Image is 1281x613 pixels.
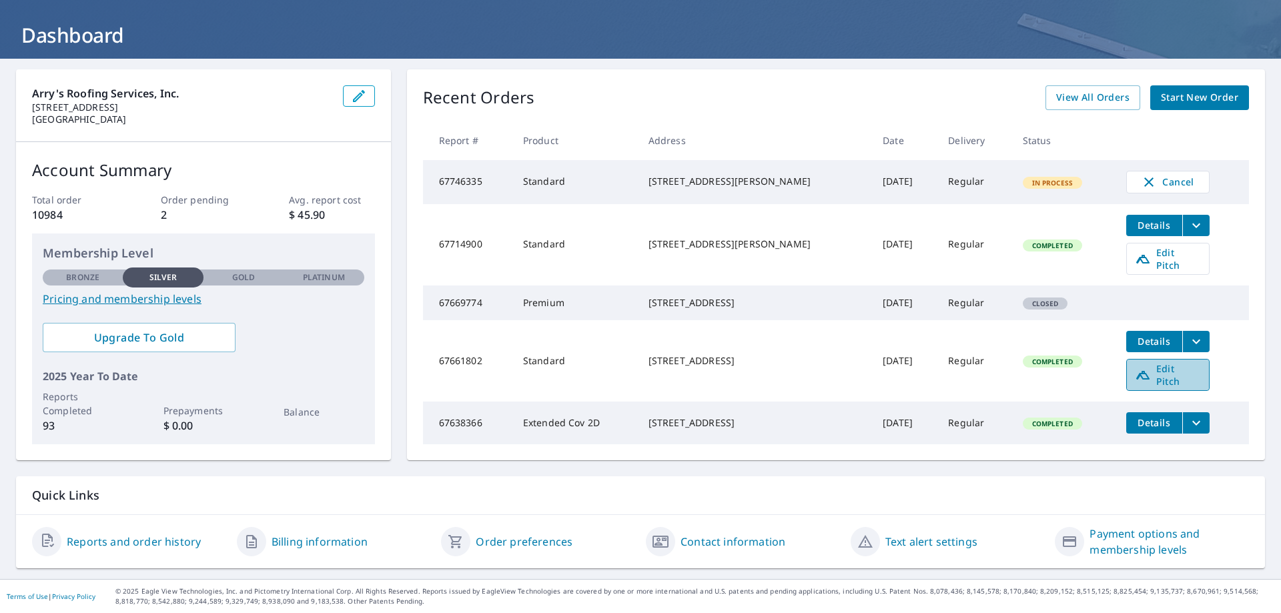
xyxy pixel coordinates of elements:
button: Cancel [1126,171,1210,193]
td: Regular [937,204,1011,285]
p: [GEOGRAPHIC_DATA] [32,113,332,125]
span: View All Orders [1056,89,1130,106]
td: Standard [512,320,638,402]
p: 2025 Year To Date [43,368,364,384]
td: 67746335 [423,160,512,204]
p: Gold [232,271,255,283]
div: [STREET_ADDRESS] [649,296,861,310]
p: $ 45.90 [289,207,374,223]
button: detailsBtn-67714900 [1126,215,1182,236]
div: [STREET_ADDRESS] [649,416,861,430]
td: [DATE] [872,204,937,285]
span: Closed [1024,299,1067,308]
td: 67714900 [423,204,512,285]
span: Completed [1024,419,1081,428]
td: 67638366 [423,402,512,444]
span: Cancel [1140,174,1196,190]
span: Details [1134,219,1174,231]
span: Completed [1024,241,1081,250]
p: Reports Completed [43,390,123,418]
td: Premium [512,285,638,320]
td: Extended Cov 2D [512,402,638,444]
span: Details [1134,416,1174,429]
a: Edit Pitch [1126,243,1210,275]
a: Edit Pitch [1126,359,1210,391]
th: Status [1012,121,1116,160]
a: Text alert settings [885,534,977,550]
button: detailsBtn-67638366 [1126,412,1182,434]
td: Regular [937,285,1011,320]
p: [STREET_ADDRESS] [32,101,332,113]
p: Account Summary [32,158,375,182]
a: Payment options and membership levels [1090,526,1249,558]
div: [STREET_ADDRESS] [649,354,861,368]
p: Avg. report cost [289,193,374,207]
td: Standard [512,204,638,285]
th: Delivery [937,121,1011,160]
p: Silver [149,271,177,283]
a: Privacy Policy [52,592,95,601]
a: Pricing and membership levels [43,291,364,307]
td: [DATE] [872,402,937,444]
p: 2 [161,207,246,223]
a: Start New Order [1150,85,1249,110]
a: Contact information [681,534,785,550]
p: $ 0.00 [163,418,244,434]
span: Details [1134,335,1174,348]
td: 67669774 [423,285,512,320]
a: Reports and order history [67,534,201,550]
span: In Process [1024,178,1082,187]
p: Bronze [66,271,99,283]
p: Membership Level [43,244,364,262]
a: Order preferences [476,534,572,550]
p: Quick Links [32,487,1249,504]
th: Date [872,121,937,160]
span: Start New Order [1161,89,1238,106]
p: Total order [32,193,117,207]
a: Terms of Use [7,592,48,601]
span: Upgrade To Gold [53,330,225,345]
p: Recent Orders [423,85,535,110]
span: Edit Pitch [1135,362,1201,388]
th: Product [512,121,638,160]
span: Completed [1024,357,1081,366]
button: filesDropdownBtn-67714900 [1182,215,1210,236]
div: [STREET_ADDRESS][PERSON_NAME] [649,237,861,251]
button: filesDropdownBtn-67661802 [1182,331,1210,352]
h1: Dashboard [16,21,1265,49]
td: Regular [937,320,1011,402]
button: detailsBtn-67661802 [1126,331,1182,352]
p: 93 [43,418,123,434]
button: filesDropdownBtn-67638366 [1182,412,1210,434]
p: Order pending [161,193,246,207]
td: Standard [512,160,638,204]
a: Upgrade To Gold [43,323,236,352]
p: 10984 [32,207,117,223]
p: Balance [284,405,364,419]
a: View All Orders [1045,85,1140,110]
td: [DATE] [872,160,937,204]
th: Report # [423,121,512,160]
a: Billing information [272,534,368,550]
td: Regular [937,402,1011,444]
td: [DATE] [872,320,937,402]
p: Prepayments [163,404,244,418]
p: Arry's Roofing Services, Inc. [32,85,332,101]
th: Address [638,121,872,160]
td: Regular [937,160,1011,204]
td: 67661802 [423,320,512,402]
p: | [7,592,95,600]
div: [STREET_ADDRESS][PERSON_NAME] [649,175,861,188]
span: Edit Pitch [1135,246,1201,271]
p: Platinum [303,271,345,283]
td: [DATE] [872,285,937,320]
p: © 2025 Eagle View Technologies, Inc. and Pictometry International Corp. All Rights Reserved. Repo... [115,586,1274,606]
